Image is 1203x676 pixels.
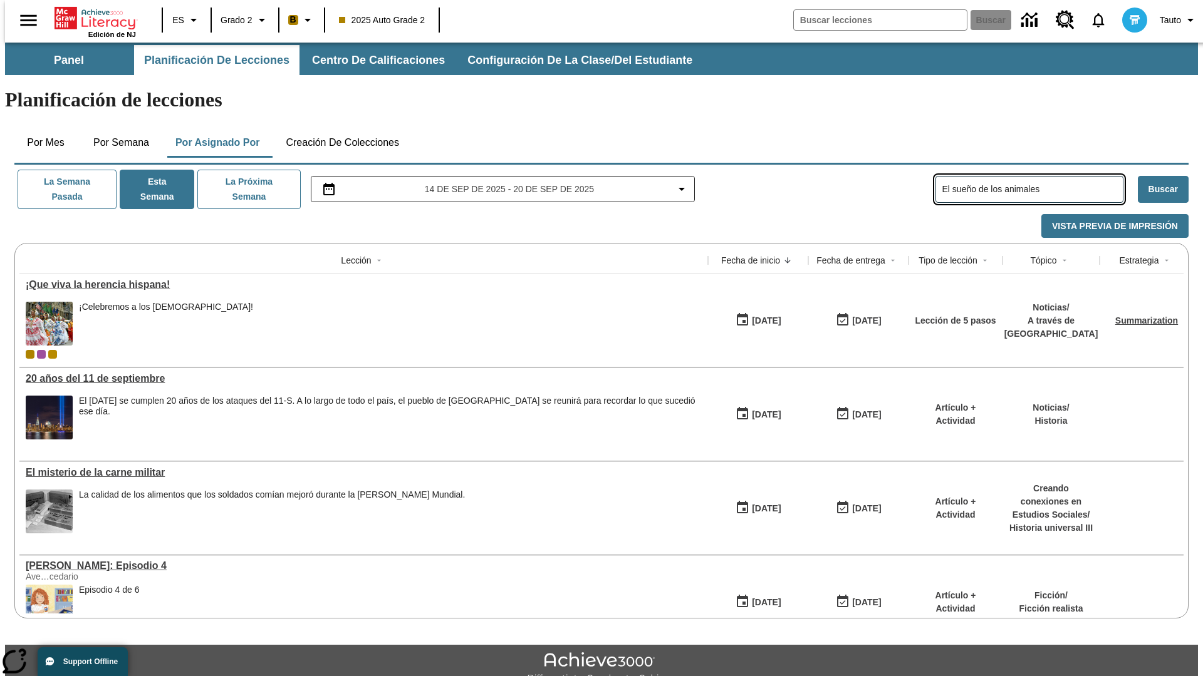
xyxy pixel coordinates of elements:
[942,180,1123,198] input: Buscar lecciones asignadas
[5,88,1198,111] h1: Planificación de lecciones
[26,489,73,533] img: Fotografía en blanco y negro que muestra cajas de raciones de comida militares con la etiqueta U....
[915,314,996,327] p: Lección de 5 pasos
[134,45,299,75] button: Planificación de lecciones
[79,396,702,439] div: El 11 de septiembre de 2021 se cumplen 20 años de los ataques del 11-S. A lo largo de todo el paí...
[1009,521,1093,535] p: Historia universal III
[290,12,296,28] span: B
[885,253,900,268] button: Sort
[26,396,73,439] img: Tributo con luces en la ciudad de Nueva York desde el Parque Estatal Liberty (Nueva Jersey)
[165,128,270,158] button: Por asignado por
[1009,482,1093,521] p: Creando conexiones en Estudios Sociales /
[915,401,996,428] p: Artículo + Actividad
[79,585,140,595] div: Episodio 4 de 6
[674,182,689,197] svg: Collapse Date Range Filter
[79,302,253,312] div: ¡Celebremos a los [DEMOGRAPHIC_DATA]!
[752,407,781,422] div: [DATE]
[167,9,207,31] button: Lenguaje: ES, Selecciona un idioma
[1119,254,1159,267] div: Estrategia
[1159,253,1174,268] button: Sort
[1004,314,1098,341] p: A través de [GEOGRAPHIC_DATA]
[752,501,781,516] div: [DATE]
[816,254,885,267] div: Fecha de entrega
[79,489,465,500] p: La calidad de los alimentos que los soldados comían mejoró durante la [PERSON_NAME] Mundial.
[1033,414,1069,428] p: Historia
[26,560,702,571] div: Elena Menope: Episodio 4
[1019,589,1083,602] p: Ficción /
[780,253,795,268] button: Sort
[831,590,885,614] button: 09/14/25: Último día en que podrá accederse la lección
[26,350,34,359] div: Clase actual
[1122,8,1147,33] img: avatar image
[1030,254,1056,267] div: Tópico
[48,350,57,359] div: New 2025 class
[26,373,702,384] div: 20 años del 11 de septiembre
[731,402,785,426] button: 09/14/25: Primer día en que estuvo disponible la lección
[26,571,214,581] div: Ave…cedario
[915,495,996,521] p: Artículo + Actividad
[341,254,371,267] div: Lección
[26,279,702,290] div: ¡Que viva la herencia hispana!
[26,279,702,290] a: ¡Que viva la herencia hispana!, Lecciones
[14,128,77,158] button: Por mes
[1155,9,1203,31] button: Perfil/Configuración
[1033,401,1069,414] p: Noticias /
[63,657,118,666] span: Support Offline
[283,9,320,31] button: Boost El color de la clase es anaranjado claro. Cambiar el color de la clase.
[10,2,47,39] button: Abrir el menú lateral
[1115,4,1155,36] button: Escoja un nuevo avatar
[276,128,409,158] button: Creación de colecciones
[26,373,702,384] a: 20 años del 11 de septiembre, Lecciones
[79,396,702,417] div: El [DATE] se cumplen 20 años de los ataques del 11-S. A lo largo de todo el país, el pueblo de [G...
[37,350,46,359] div: OL 2025 Auto Grade 3
[721,254,780,267] div: Fecha de inicio
[221,14,253,27] span: Grado 2
[915,589,996,615] p: Artículo + Actividad
[302,45,455,75] button: Centro de calificaciones
[831,309,885,332] button: 09/21/25: Último día en que podrá accederse la lección
[88,31,136,38] span: Edición de NJ
[752,313,781,329] div: [DATE]
[1082,4,1115,36] a: Notificaciones
[26,467,702,478] div: El misterio de la carne militar
[339,14,425,27] span: 2025 Auto Grade 2
[5,45,704,75] div: Subbarra de navegación
[26,585,73,628] img: Elena está sentada en la mesa de clase, poniendo pegamento en un trozo de papel. Encima de la mes...
[79,302,253,346] span: ¡Celebremos a los hispanoamericanos!
[852,407,881,422] div: [DATE]
[83,128,159,158] button: Por semana
[372,253,387,268] button: Sort
[752,595,781,610] div: [DATE]
[55,6,136,31] a: Portada
[55,4,136,38] div: Portada
[6,45,132,75] button: Panel
[852,595,881,610] div: [DATE]
[425,183,594,196] span: 14 de sep de 2025 - 20 de sep de 2025
[731,590,785,614] button: 09/14/25: Primer día en que estuvo disponible la lección
[5,43,1198,75] div: Subbarra de navegación
[1160,14,1181,27] span: Tauto
[18,170,117,209] button: La semana pasada
[38,647,128,676] button: Support Offline
[794,10,967,30] input: Buscar campo
[1019,602,1083,615] p: Ficción realista
[26,560,702,571] a: Elena Menope: Episodio 4, Lecciones
[852,313,881,329] div: [DATE]
[79,489,465,533] div: La calidad de los alimentos que los soldados comían mejoró durante la Segunda Guerra Mundial.
[852,501,881,516] div: [DATE]
[1115,315,1178,325] a: Summarization
[731,496,785,520] button: 09/14/25: Primer día en que estuvo disponible la lección
[79,585,140,628] div: Episodio 4 de 6
[831,496,885,520] button: 09/14/25: Último día en que podrá accederse la lección
[316,182,690,197] button: Seleccione el intervalo de fechas opción del menú
[197,170,300,209] button: La próxima semana
[216,9,274,31] button: Grado: Grado 2, Elige un grado
[1041,214,1189,238] button: Vista previa de impresión
[919,254,977,267] div: Tipo de lección
[1057,253,1072,268] button: Sort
